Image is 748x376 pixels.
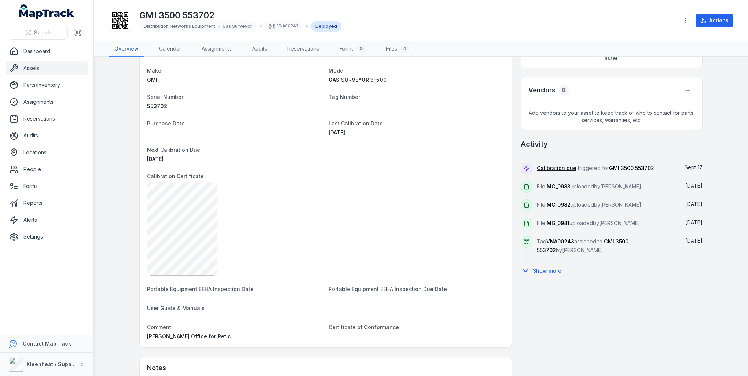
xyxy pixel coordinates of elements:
[685,183,703,189] span: [DATE]
[329,77,387,83] span: GAS SURVEYOR 3-500
[6,78,88,92] a: Parts/Inventory
[545,183,571,189] span: IMG_0983
[546,238,574,244] span: VNA00243
[329,324,399,330] span: Certificate of Conformance
[6,111,88,126] a: Reservations
[329,120,383,126] span: Last Calibration Date
[6,229,88,244] a: Settings
[196,41,238,57] a: Assignments
[147,77,157,83] span: GMI
[147,324,171,330] span: Comment
[537,220,640,226] span: File uploaded by [PERSON_NAME]
[6,196,88,210] a: Reports
[558,85,569,95] div: 0
[6,95,88,109] a: Assignments
[329,286,447,292] span: Portable Equipment EEHA Inspection Due Date
[147,156,164,162] span: [DATE]
[6,128,88,143] a: Audits
[6,213,88,227] a: Alerts
[147,333,231,339] span: [PERSON_NAME] Office for Retic
[329,129,345,136] span: [DATE]
[147,156,164,162] time: 16/10/2025, 12:00:00 am
[223,23,252,29] span: Gas Surveyor
[147,120,185,126] span: Purchase Date
[685,164,703,170] time: 17/09/2025, 2:40:00 pm
[380,41,415,57] a: Files4
[537,238,628,253] span: Tag assigned to by [PERSON_NAME]
[537,165,654,171] span: triggered for
[685,201,703,207] span: [DATE]
[9,26,68,40] button: Search
[696,14,733,27] button: Actions
[147,147,200,153] span: Next Calibration Due
[685,183,703,189] time: 20/05/2025, 8:05:47 am
[685,219,703,225] time: 20/05/2025, 8:05:35 am
[685,164,703,170] span: Sept 17
[685,237,703,244] span: [DATE]
[609,165,654,171] span: GMI 3500 553702
[537,202,641,208] span: File uploaded by [PERSON_NAME]
[147,363,166,373] h3: Notes
[19,4,74,19] a: MapTrack
[246,41,273,57] a: Audits
[400,44,409,53] div: 4
[109,41,144,57] a: Overview
[528,85,555,95] h3: Vendors
[357,44,366,53] div: 0
[6,145,88,160] a: Locations
[329,129,345,136] time: 16/10/2024, 12:00:00 am
[311,21,341,32] div: Deployed
[147,286,254,292] span: Portable Equipment EEHA Inspection Date
[6,179,88,193] a: Forms
[545,220,569,226] span: IMG_0981
[265,21,303,32] div: VNA00243
[545,202,571,208] span: IMG_0982
[139,10,341,21] h1: GMI 3500 553702
[685,201,703,207] time: 20/05/2025, 8:05:41 am
[6,61,88,75] a: Assets
[26,361,81,367] strong: Kleenheat / Supagas
[147,173,204,179] span: Calibration Certificate
[6,44,88,59] a: Dashboard
[147,305,205,311] span: User Guide & Manuals
[685,237,703,244] time: 20/05/2025, 8:05:14 am
[147,94,183,100] span: Serial Number
[23,340,71,347] strong: Contact MapTrack
[153,41,187,57] a: Calendar
[329,67,345,74] span: Model
[537,165,576,172] a: Calibration due
[521,103,702,130] span: Add vendors to your asset to keep track of who to contact for parts, services, warranties, etc.
[147,67,161,74] span: Make
[537,183,641,189] span: File uploaded by [PERSON_NAME]
[144,23,215,29] span: Distribution Networks Equipment
[685,219,703,225] span: [DATE]
[521,139,548,149] h2: Activity
[34,29,51,36] span: Search
[282,41,325,57] a: Reservations
[521,263,566,279] button: Show more
[6,162,88,177] a: People
[334,41,371,57] a: Forms0
[147,103,167,109] span: 553702
[329,94,360,100] span: Tag Number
